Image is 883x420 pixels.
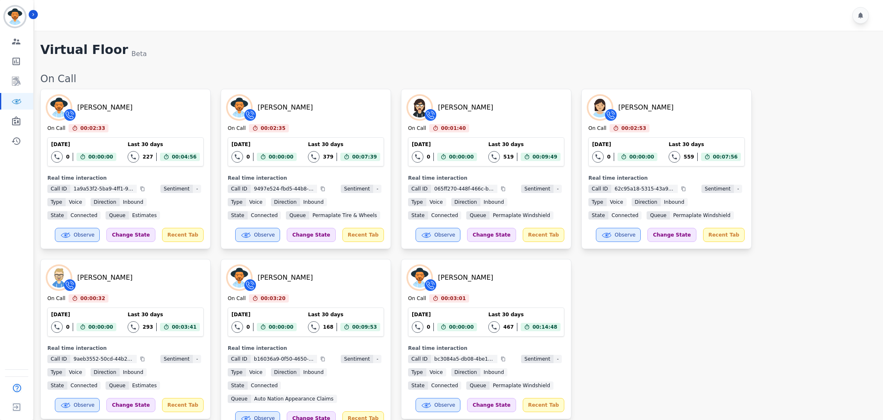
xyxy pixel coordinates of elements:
[91,368,120,376] span: Direction
[143,154,153,160] div: 227
[611,185,678,193] span: 62c95a18-5315-43a9-b25b-f68dde27f4a6
[588,96,612,119] img: Avatar
[408,266,431,289] img: Avatar
[341,355,373,363] span: Sentiment
[40,42,128,59] h1: Virtual Floor
[661,198,688,206] span: inbound
[228,175,384,181] div: Real time interaction
[489,381,553,390] span: Permaplate Windshield
[669,141,741,148] div: Last 30 days
[323,324,333,330] div: 168
[408,96,431,119] img: Avatar
[647,228,696,242] div: Change State
[51,141,116,148] div: [DATE]
[47,211,67,220] span: State
[246,324,250,330] div: 0
[352,153,377,161] span: 00:07:39
[271,198,300,206] span: Direction
[488,141,561,148] div: Last 30 days
[106,211,128,220] span: Queue
[55,228,100,242] button: Observe
[47,355,70,363] span: Call ID
[734,185,742,193] span: -
[588,211,608,220] span: State
[228,345,384,352] div: Real time interaction
[441,124,466,132] span: 00:01:40
[67,381,101,390] span: connected
[352,323,377,331] span: 00:09:53
[308,141,380,148] div: Last 30 days
[341,185,373,193] span: Sentiment
[70,185,137,193] span: 1a9a53f2-5ba9-4ff1-9b27-70de7f257ddd
[408,198,426,206] span: Type
[373,355,381,363] span: -
[47,175,204,181] div: Real time interaction
[47,96,71,119] img: Avatar
[416,228,460,242] button: Observe
[434,232,455,238] span: Observe
[160,355,193,363] span: Sentiment
[66,368,86,376] span: voice
[77,103,133,112] div: [PERSON_NAME]
[701,185,734,193] span: Sentiment
[408,185,431,193] span: Call ID
[258,103,313,112] div: [PERSON_NAME]
[162,398,204,412] div: Recent Tab
[91,198,120,206] span: Direction
[532,323,557,331] span: 00:14:48
[521,355,553,363] span: Sentiment
[553,185,562,193] span: -
[592,141,657,148] div: [DATE]
[489,211,553,220] span: Permaplate Windshield
[55,398,100,412] button: Observe
[251,355,317,363] span: b16036a9-0f50-4650-93f7-9c294f08ffb7
[40,72,875,85] div: On Call
[251,185,317,193] span: 9497e524-fbd5-44b8-9c5d-5a00f279dffd
[523,228,564,242] div: Recent Tab
[231,141,297,148] div: [DATE]
[426,368,446,376] span: voice
[607,154,610,160] div: 0
[373,185,381,193] span: -
[467,398,516,412] div: Change State
[503,154,514,160] div: 519
[120,368,147,376] span: inbound
[670,211,734,220] span: Permaplate Windshield
[408,345,564,352] div: Real time interaction
[80,124,105,132] span: 00:02:33
[88,153,113,161] span: 00:00:00
[246,198,266,206] span: voice
[128,311,200,318] div: Last 30 days
[246,368,266,376] span: voice
[408,125,426,132] div: On Call
[228,96,251,119] img: Avatar
[47,381,67,390] span: State
[47,368,66,376] span: Type
[607,198,627,206] span: voice
[588,125,606,132] div: On Call
[228,395,251,403] span: Queue
[131,49,147,59] div: Beta
[235,228,280,242] button: Observe
[248,381,281,390] span: connected
[246,154,250,160] div: 0
[588,175,745,181] div: Real time interaction
[412,311,477,318] div: [DATE]
[621,124,646,132] span: 00:02:53
[160,185,193,193] span: Sentiment
[51,311,116,318] div: [DATE]
[618,103,674,112] div: [PERSON_NAME]
[66,154,69,160] div: 0
[588,198,607,206] span: Type
[426,198,446,206] span: voice
[228,295,246,303] div: On Call
[608,211,642,220] span: connected
[632,198,661,206] span: Direction
[248,211,281,220] span: connected
[309,211,380,220] span: Permaplate Tire & Wheels
[431,185,497,193] span: 065ff270-448f-466c-b285-c3bbb3b679d0
[268,323,293,331] span: 00:00:00
[228,211,248,220] span: State
[300,198,327,206] span: inbound
[427,154,430,160] div: 0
